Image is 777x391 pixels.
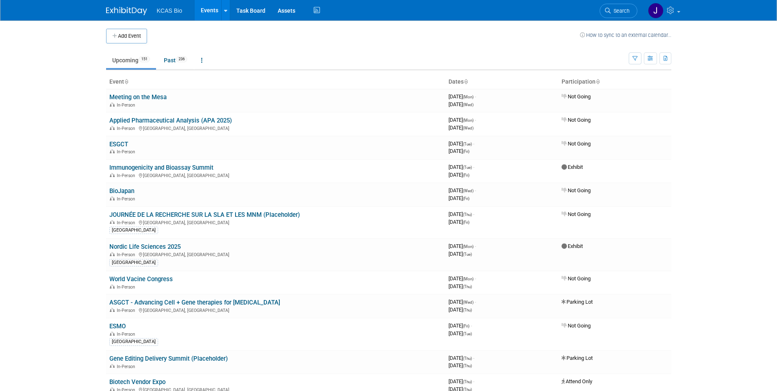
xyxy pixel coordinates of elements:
span: [DATE] [449,93,476,100]
span: (Wed) [463,300,473,305]
span: [DATE] [449,195,469,201]
div: [GEOGRAPHIC_DATA], [GEOGRAPHIC_DATA] [109,125,442,131]
a: Sort by Participation Type [596,78,600,85]
th: Event [106,75,445,89]
img: In-Person Event [110,149,115,153]
img: In-Person Event [110,220,115,224]
span: [DATE] [449,187,476,193]
span: [DATE] [449,117,476,123]
span: (Wed) [463,102,473,107]
span: Parking Lot [562,299,593,305]
span: (Wed) [463,126,473,130]
span: Not Going [562,141,591,147]
div: [GEOGRAPHIC_DATA], [GEOGRAPHIC_DATA] [109,251,442,257]
span: (Tue) [463,142,472,146]
span: In-Person [117,308,138,313]
span: [DATE] [449,307,472,313]
span: Not Going [562,211,591,217]
span: (Thu) [463,356,472,361]
button: Add Event [106,29,147,43]
span: - [473,378,474,384]
span: Parking Lot [562,355,593,361]
span: Exhibit [562,243,583,249]
span: (Mon) [463,277,473,281]
div: [GEOGRAPHIC_DATA], [GEOGRAPHIC_DATA] [109,219,442,225]
span: 151 [139,56,150,62]
a: Meeting on the Mesa [109,93,167,101]
a: Sort by Start Date [464,78,468,85]
div: [GEOGRAPHIC_DATA], [GEOGRAPHIC_DATA] [109,172,442,178]
span: [DATE] [449,148,469,154]
span: In-Person [117,364,138,369]
span: (Mon) [463,95,473,99]
span: Not Going [562,93,591,100]
span: (Fri) [463,324,469,328]
span: (Thu) [463,380,472,384]
span: In-Person [117,149,138,155]
span: - [475,243,476,249]
span: [DATE] [449,125,473,131]
span: [DATE] [449,355,474,361]
img: ExhibitDay [106,7,147,15]
div: [GEOGRAPHIC_DATA] [109,259,158,266]
a: BioJapan [109,187,134,195]
span: In-Person [117,284,138,290]
span: [DATE] [449,101,473,107]
span: - [473,141,474,147]
span: - [475,93,476,100]
span: [DATE] [449,164,474,170]
img: In-Person Event [110,308,115,312]
span: [DATE] [449,330,472,336]
span: (Fri) [463,173,469,177]
span: In-Person [117,220,138,225]
a: JOURNÉE DE LA RECHERCHE SUR LA SLA ET LES MNM (Placeholder) [109,211,300,218]
a: ESGCT [109,141,128,148]
span: [DATE] [449,283,472,289]
img: Jeremy Rochford [648,3,664,18]
span: - [475,187,476,193]
th: Participation [558,75,671,89]
img: In-Person Event [110,126,115,130]
span: In-Person [117,332,138,337]
img: In-Person Event [110,102,115,107]
a: Immunogenicity and Bioassay Summit [109,164,213,171]
span: [DATE] [449,323,472,329]
span: In-Person [117,252,138,257]
span: - [473,355,474,361]
img: In-Person Event [110,173,115,177]
span: [DATE] [449,211,474,217]
span: [DATE] [449,141,474,147]
span: (Thu) [463,308,472,312]
span: Not Going [562,117,591,123]
a: Biotech Vendor Expo [109,378,165,386]
span: [DATE] [449,275,476,282]
div: [GEOGRAPHIC_DATA] [109,227,158,234]
a: Past236 [158,52,193,68]
span: [DATE] [449,219,469,225]
span: (Mon) [463,118,473,123]
span: Search [611,8,630,14]
a: World Vacine Congress [109,275,173,283]
span: Not Going [562,187,591,193]
span: - [475,117,476,123]
div: [GEOGRAPHIC_DATA], [GEOGRAPHIC_DATA] [109,307,442,313]
span: In-Person [117,126,138,131]
span: (Thu) [463,284,472,289]
span: (Thu) [463,364,472,368]
a: ESMO [109,323,126,330]
img: In-Person Event [110,284,115,289]
span: [DATE] [449,299,476,305]
span: - [471,323,472,329]
span: [DATE] [449,251,472,257]
span: [DATE] [449,362,472,368]
a: Search [600,4,637,18]
span: Not Going [562,323,591,329]
a: Upcoming151 [106,52,156,68]
span: (Fri) [463,196,469,201]
span: - [473,164,474,170]
span: (Wed) [463,189,473,193]
span: - [475,275,476,282]
a: Nordic Life Sciences 2025 [109,243,181,250]
a: Sort by Event Name [124,78,128,85]
span: Exhibit [562,164,583,170]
